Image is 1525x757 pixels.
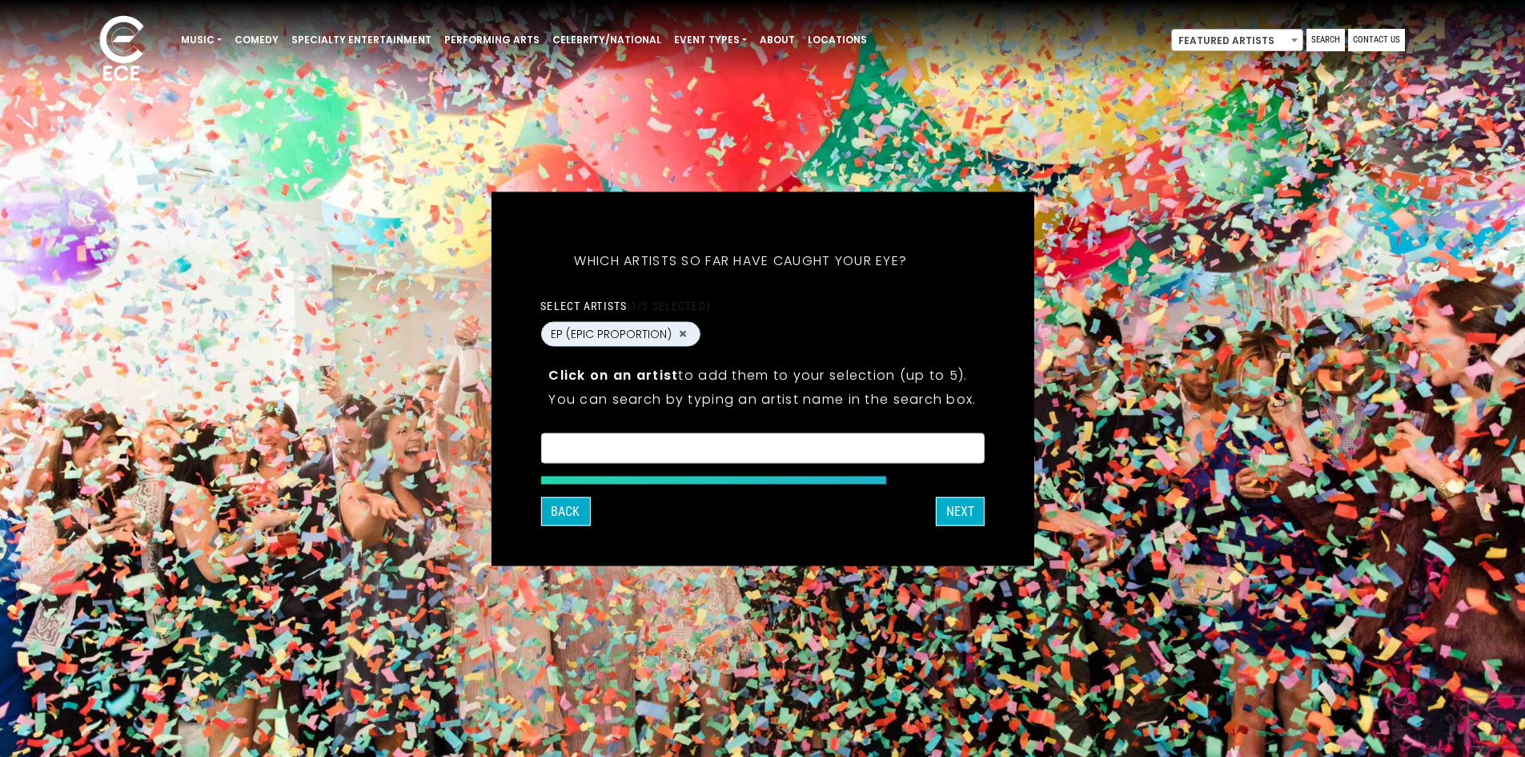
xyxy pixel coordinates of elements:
[540,232,941,289] h5: Which artists so far have caught your eye?
[753,26,801,54] a: About
[551,443,973,457] textarea: Search
[1348,29,1405,51] a: Contact Us
[540,298,709,312] label: Select artists
[548,389,976,409] p: You can search by typing an artist name in the search box.
[438,26,546,54] a: Performing Arts
[1306,29,1345,51] a: Search
[548,364,976,385] p: to add them to your selection (up to 5).
[668,26,753,54] a: Event Types
[551,325,672,342] span: EP (EPIC PROPORTION)
[936,497,985,525] button: Next
[1172,30,1302,52] span: Featured Artists
[676,327,689,341] button: Remove EP (EPIC PROPORTION)
[285,26,438,54] a: Specialty Entertainment
[801,26,873,54] a: Locations
[82,11,162,89] img: ece_new_logo_whitev2-1.png
[627,299,710,312] span: (1/5 selected)
[175,26,228,54] a: Music
[548,365,678,384] strong: Click on an artist
[546,26,668,54] a: Celebrity/National
[540,497,590,525] button: Back
[228,26,285,54] a: Comedy
[1171,29,1303,51] span: Featured Artists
